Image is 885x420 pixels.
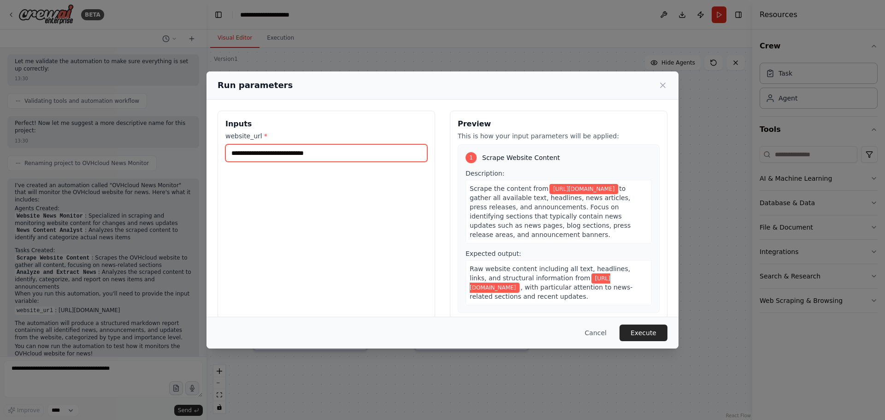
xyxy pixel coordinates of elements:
span: , with particular attention to news-related sections and recent updates. [470,284,632,300]
button: Execute [619,325,667,341]
span: Variable: website_url [549,184,618,194]
span: Scrape Website Content [482,153,560,162]
span: Variable: website_url [470,273,610,293]
span: Expected output: [466,250,521,257]
span: Description: [466,170,504,177]
h3: Preview [458,118,660,130]
span: to gather all available text, headlines, news articles, press releases, and announcements. Focus ... [470,185,631,238]
span: Raw website content including all text, headlines, links, and structural information from [470,265,630,282]
h3: Inputs [225,118,427,130]
div: 1 [466,152,477,163]
span: Scrape the content from [470,185,549,192]
h2: Run parameters [218,79,293,92]
label: website_url [225,131,427,141]
p: This is how your input parameters will be applied: [458,131,660,141]
button: Cancel [578,325,614,341]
